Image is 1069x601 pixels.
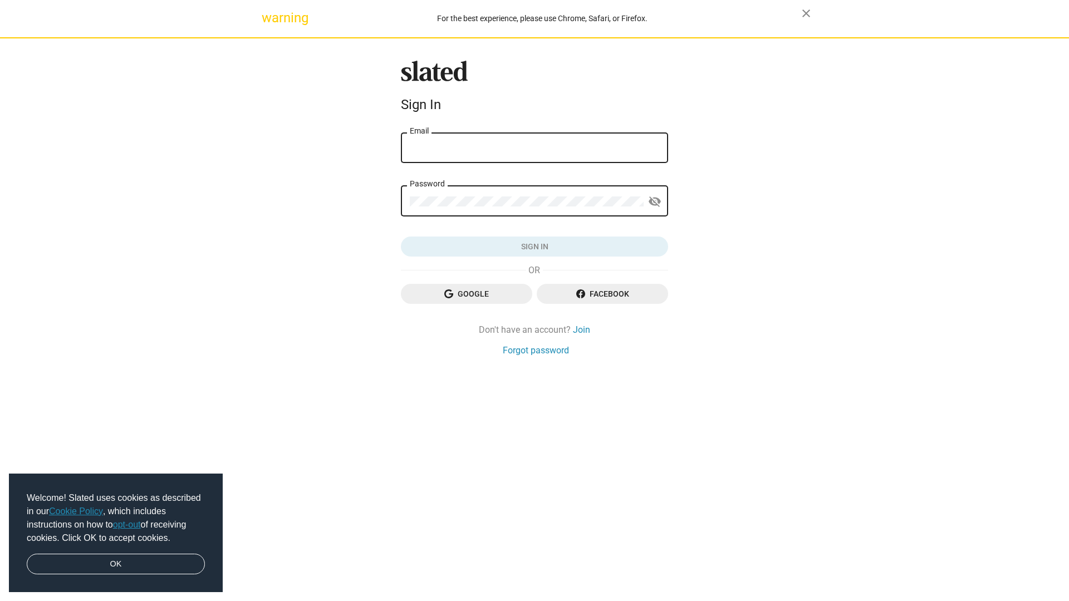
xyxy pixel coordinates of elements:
div: Don't have an account? [401,324,668,336]
span: Google [410,284,523,304]
a: Cookie Policy [49,506,103,516]
button: Facebook [537,284,668,304]
div: For the best experience, please use Chrome, Safari, or Firefox. [283,11,802,26]
button: Google [401,284,532,304]
div: cookieconsent [9,474,223,593]
sl-branding: Sign In [401,61,668,117]
span: Welcome! Slated uses cookies as described in our , which includes instructions on how to of recei... [27,491,205,545]
div: Sign In [401,97,668,112]
span: Facebook [546,284,659,304]
mat-icon: close [800,7,813,20]
mat-icon: visibility_off [648,193,661,210]
a: dismiss cookie message [27,554,205,575]
button: Show password [644,191,666,213]
a: opt-out [113,520,141,529]
a: Forgot password [503,344,569,356]
a: Join [573,324,590,336]
mat-icon: warning [262,11,275,24]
